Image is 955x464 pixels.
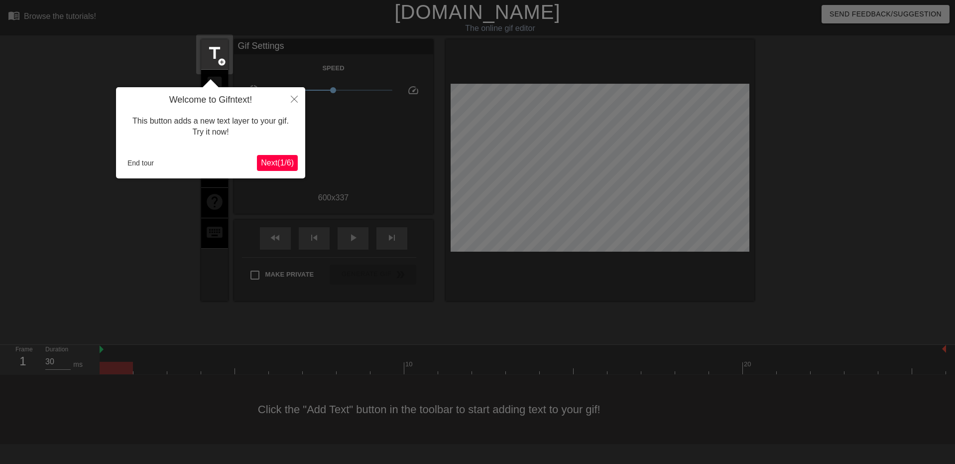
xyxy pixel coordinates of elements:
button: Next [257,155,298,171]
div: This button adds a new text layer to your gif. Try it now! [123,106,298,148]
h4: Welcome to Gifntext! [123,95,298,106]
button: Close [283,87,305,110]
span: Next ( 1 / 6 ) [261,158,294,167]
button: End tour [123,155,158,170]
